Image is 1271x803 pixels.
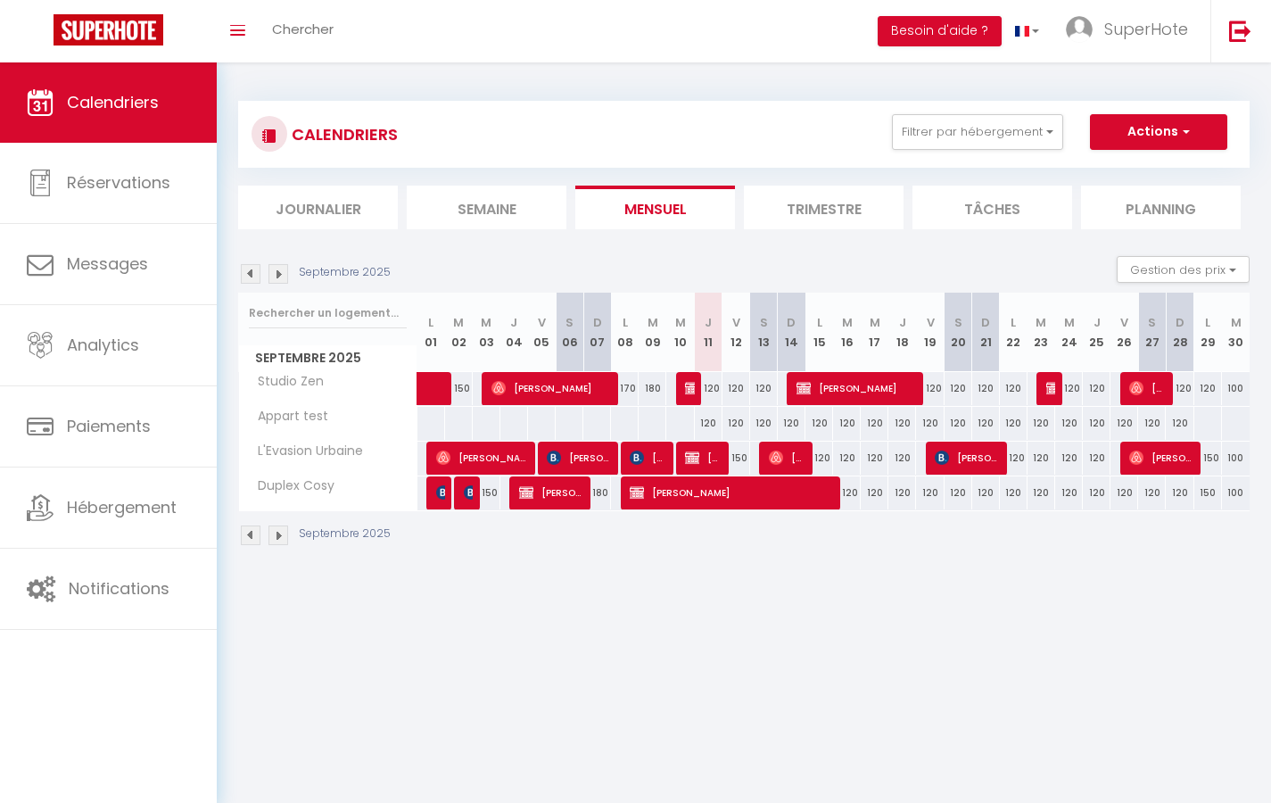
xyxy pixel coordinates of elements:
th: 01 [417,293,445,372]
li: Mensuel [575,186,735,229]
div: 120 [695,407,722,440]
abbr: S [954,314,962,331]
span: [PERSON_NAME] [1046,371,1055,405]
p: Septembre 2025 [299,526,391,542]
div: 100 [1222,476,1250,509]
div: 120 [945,407,972,440]
th: 13 [750,293,778,372]
th: 24 [1055,293,1083,372]
span: [PERSON_NAME] [630,441,666,475]
th: 26 [1110,293,1138,372]
th: 27 [1138,293,1166,372]
li: Semaine [407,186,566,229]
abbr: L [1011,314,1016,331]
div: 150 [1194,442,1222,475]
span: [PERSON_NAME] [935,441,999,475]
th: 17 [861,293,888,372]
th: 28 [1166,293,1193,372]
div: 120 [1028,476,1055,509]
div: 120 [1083,476,1110,509]
abbr: D [593,314,602,331]
abbr: M [481,314,491,331]
div: 100 [1222,442,1250,475]
span: Duplex Cosy [242,476,339,496]
span: Messages [67,252,148,275]
div: 120 [1000,442,1028,475]
div: 120 [945,372,972,405]
li: Tâches [912,186,1072,229]
th: 15 [805,293,833,372]
img: Super Booking [54,14,163,46]
div: 120 [1166,372,1193,405]
span: Studio Zen [242,372,328,392]
img: ... [1066,16,1093,43]
abbr: D [787,314,796,331]
div: 120 [1166,476,1193,509]
span: [PERSON_NAME] [491,371,611,405]
span: [PERSON_NAME] [685,441,722,475]
abbr: V [732,314,740,331]
span: Hébergement [67,496,177,518]
button: Actions [1090,114,1227,150]
span: [PERSON_NAME] [769,441,805,475]
th: 21 [972,293,1000,372]
div: 120 [888,407,916,440]
div: 120 [1000,476,1028,509]
div: 120 [805,442,833,475]
div: 120 [916,476,944,509]
span: Analytics [67,334,139,356]
abbr: L [817,314,822,331]
span: Septembre 2025 [239,345,417,371]
span: [PERSON_NAME] [796,371,916,405]
div: 120 [1028,407,1055,440]
span: [PERSON_NAME] [436,441,528,475]
div: 120 [916,372,944,405]
abbr: M [453,314,464,331]
th: 09 [639,293,666,372]
div: 150 [1194,476,1222,509]
span: Patureau Léa [436,476,445,509]
div: 120 [1138,476,1166,509]
li: Planning [1081,186,1241,229]
img: logout [1229,20,1251,42]
div: 120 [722,407,750,440]
div: 120 [805,407,833,440]
abbr: V [927,314,935,331]
abbr: D [981,314,990,331]
th: 19 [916,293,944,372]
abbr: S [565,314,574,331]
div: 120 [1055,442,1083,475]
input: Rechercher un logement... [249,297,407,329]
div: 120 [750,372,778,405]
div: 100 [1222,372,1250,405]
span: [PERSON_NAME] [1129,441,1193,475]
button: Ouvrir le widget de chat LiveChat [14,7,68,61]
th: 12 [722,293,750,372]
div: 120 [1083,407,1110,440]
abbr: J [705,314,712,331]
th: 22 [1000,293,1028,372]
div: 120 [972,407,1000,440]
div: 180 [639,372,666,405]
span: [PERSON_NAME] [685,371,694,405]
div: 120 [1110,407,1138,440]
div: 120 [833,407,861,440]
div: 120 [750,407,778,440]
div: 120 [861,476,888,509]
div: 120 [1055,407,1083,440]
div: 120 [833,442,861,475]
div: 120 [695,372,722,405]
span: [PERSON_NAME] [630,476,832,509]
button: Filtrer par hébergement [892,114,1063,150]
span: [PERSON_NAME] [464,476,473,509]
span: [PERSON_NAME] [547,441,611,475]
div: 120 [1194,372,1222,405]
th: 30 [1222,293,1250,372]
span: Réservations [67,171,170,194]
li: Trimestre [744,186,904,229]
abbr: M [648,314,658,331]
span: Appart test [242,407,333,426]
abbr: V [538,314,546,331]
th: 18 [888,293,916,372]
div: 120 [888,442,916,475]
